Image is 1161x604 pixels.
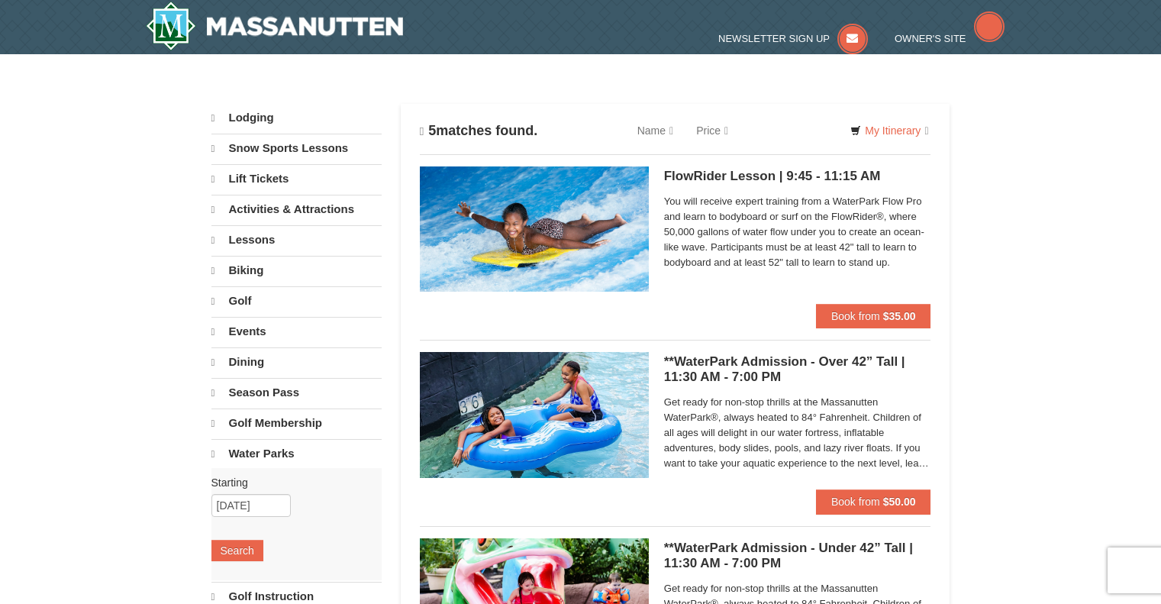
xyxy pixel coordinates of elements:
[831,310,880,322] span: Book from
[146,2,404,50] a: Massanutten Resort
[211,134,382,163] a: Snow Sports Lessons
[895,33,966,44] span: Owner's Site
[718,33,868,44] a: Newsletter Sign Up
[211,409,382,438] a: Golf Membership
[211,256,382,285] a: Biking
[211,378,382,407] a: Season Pass
[211,475,370,490] label: Starting
[211,439,382,468] a: Water Parks
[420,352,649,477] img: 6619917-720-80b70c28.jpg
[664,169,931,184] h5: FlowRider Lesson | 9:45 - 11:15 AM
[211,317,382,346] a: Events
[211,286,382,315] a: Golf
[664,541,931,571] h5: **WaterPark Admission - Under 42” Tall | 11:30 AM - 7:00 PM
[831,496,880,508] span: Book from
[420,166,649,292] img: 6619917-216-363963c7.jpg
[685,115,740,146] a: Price
[626,115,685,146] a: Name
[211,540,263,561] button: Search
[883,310,916,322] strong: $35.00
[211,164,382,193] a: Lift Tickets
[211,195,382,224] a: Activities & Attractions
[211,225,382,254] a: Lessons
[146,2,404,50] img: Massanutten Resort Logo
[211,347,382,376] a: Dining
[664,194,931,270] span: You will receive expert training from a WaterPark Flow Pro and learn to bodyboard or surf on the ...
[718,33,830,44] span: Newsletter Sign Up
[816,489,931,514] button: Book from $50.00
[840,119,938,142] a: My Itinerary
[664,395,931,471] span: Get ready for non-stop thrills at the Massanutten WaterPark®, always heated to 84° Fahrenheit. Ch...
[664,354,931,385] h5: **WaterPark Admission - Over 42” Tall | 11:30 AM - 7:00 PM
[895,33,1005,44] a: Owner's Site
[883,496,916,508] strong: $50.00
[816,304,931,328] button: Book from $35.00
[211,104,382,132] a: Lodging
